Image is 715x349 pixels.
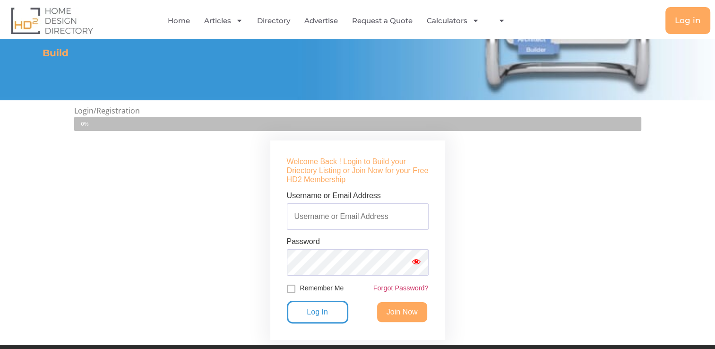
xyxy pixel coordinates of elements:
label: Password [287,238,320,245]
a: Request a Quote [352,10,413,32]
input: Username or Email Address [287,203,429,230]
input: Log In [287,301,348,323]
span: Log in [675,17,701,25]
a: Join Now [376,301,429,323]
a: Calculators [427,10,479,32]
span: Login/Registration [74,105,140,116]
nav: Menu [146,10,534,32]
label: Remember Me [300,283,344,293]
a: Log in [665,7,710,34]
a: Directory [257,10,290,32]
h1: Build [43,39,69,67]
a: Home [168,10,190,32]
span: 0% [81,117,96,131]
label: Username or Email Address [287,192,381,200]
a: Articles [204,10,243,32]
h4: Welcome Back ! Login to Build your Driectory Listing or Join Now for your Free HD2 Membership [287,157,429,184]
a: Advertise [304,10,338,32]
button: Show password [404,249,429,276]
a: Forgot Password? [373,284,429,292]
